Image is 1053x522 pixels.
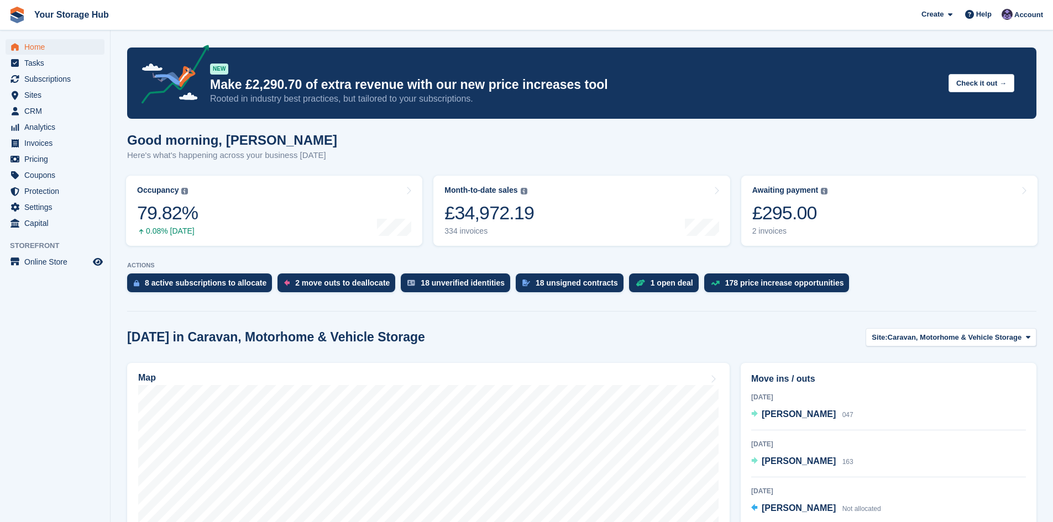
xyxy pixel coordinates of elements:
[888,332,1022,343] span: Caravan, Motorhome & Vehicle Storage
[821,188,827,194] img: icon-info-grey-7440780725fd019a000dd9b08b2336e03edf1995a4989e88bcd33f0948082b44.svg
[651,278,693,287] div: 1 open deal
[521,188,527,194] img: icon-info-grey-7440780725fd019a000dd9b08b2336e03edf1995a4989e88bcd33f0948082b44.svg
[210,77,940,93] p: Make £2,290.70 of extra revenue with our new price increases tool
[866,328,1036,346] button: Site: Caravan, Motorhome & Vehicle Storage
[752,226,828,236] div: 2 invoices
[421,278,505,287] div: 18 unverified identities
[6,254,104,270] a: menu
[137,202,198,224] div: 79.82%
[762,409,836,419] span: [PERSON_NAME]
[24,254,91,270] span: Online Store
[536,278,618,287] div: 18 unsigned contracts
[725,278,844,287] div: 178 price increase opportunities
[741,176,1038,246] a: Awaiting payment £295.00 2 invoices
[6,71,104,87] a: menu
[10,240,110,251] span: Storefront
[842,505,881,513] span: Not allocated
[6,183,104,199] a: menu
[751,486,1026,496] div: [DATE]
[6,135,104,151] a: menu
[137,186,179,195] div: Occupancy
[433,176,730,246] a: Month-to-date sales £34,972.19 334 invoices
[444,226,534,236] div: 334 invoices
[24,103,91,119] span: CRM
[751,408,853,422] a: [PERSON_NAME] 047
[711,281,720,286] img: price_increase_opportunities-93ffe204e8149a01c8c9dc8f82e8f89637d9d84a8eef4429ea346261dce0b2c0.svg
[181,188,188,194] img: icon-info-grey-7440780725fd019a000dd9b08b2336e03edf1995a4989e88bcd33f0948082b44.svg
[751,439,1026,449] div: [DATE]
[137,226,198,236] div: 0.08% [DATE]
[24,215,91,231] span: Capital
[24,87,91,103] span: Sites
[138,373,156,383] h2: Map
[24,55,91,71] span: Tasks
[762,456,836,466] span: [PERSON_NAME]
[751,372,1026,386] h2: Move ins / outs
[751,502,881,516] a: [PERSON_NAME] Not allocated
[145,278,266,287] div: 8 active subscriptions to allocate
[842,458,853,466] span: 163
[752,186,819,195] div: Awaiting payment
[127,262,1036,269] p: ACTIONS
[127,330,425,345] h2: [DATE] in Caravan, Motorhome & Vehicle Storage
[6,55,104,71] a: menu
[132,45,209,108] img: price-adjustments-announcement-icon-8257ccfd72463d97f412b2fc003d46551f7dbcb40ab6d574587a9cd5c0d94...
[24,71,91,87] span: Subscriptions
[1014,9,1043,20] span: Account
[284,280,290,286] img: move_outs_to_deallocate_icon-f764333ba52eb49d3ac5e1228854f67142a1ed5810a6f6cc68b1a99e826820c5.svg
[401,273,516,298] a: 18 unverified identities
[6,39,104,55] a: menu
[872,332,887,343] span: Site:
[127,149,337,162] p: Here's what's happening across your business [DATE]
[24,135,91,151] span: Invoices
[24,183,91,199] span: Protection
[24,199,91,215] span: Settings
[949,74,1014,92] button: Check it out →
[277,273,401,298] a: 2 move outs to deallocate
[516,273,629,298] a: 18 unsigned contracts
[444,202,534,224] div: £34,972.19
[842,411,853,419] span: 047
[1002,9,1013,20] img: Liam Beddard
[762,503,836,513] span: [PERSON_NAME]
[24,39,91,55] span: Home
[976,9,992,20] span: Help
[629,273,704,298] a: 1 open deal
[127,133,337,147] h1: Good morning, [PERSON_NAME]
[6,199,104,215] a: menu
[752,202,828,224] div: £295.00
[751,392,1026,402] div: [DATE]
[210,64,228,75] div: NEW
[134,280,139,287] img: active_subscription_to_allocate_icon-d502201f5373d7db506a760aba3b589e785aa758c864c3986d89f69b8ff3...
[6,119,104,135] a: menu
[6,167,104,183] a: menu
[921,9,944,20] span: Create
[127,273,277,298] a: 8 active subscriptions to allocate
[30,6,113,24] a: Your Storage Hub
[704,273,855,298] a: 178 price increase opportunities
[210,93,940,105] p: Rooted in industry best practices, but tailored to your subscriptions.
[126,176,422,246] a: Occupancy 79.82% 0.08% [DATE]
[295,278,390,287] div: 2 move outs to deallocate
[636,279,645,287] img: deal-1b604bf984904fb50ccaf53a9ad4b4a5d6e5aea283cecdc64d6e3604feb123c2.svg
[24,119,91,135] span: Analytics
[6,151,104,167] a: menu
[6,103,104,119] a: menu
[91,255,104,268] a: Preview store
[522,280,530,286] img: contract_signature_icon-13c848040528278c33f63329250d36e43548de30e8caae1d1a13099fd9432cc5.svg
[444,186,517,195] div: Month-to-date sales
[751,455,853,469] a: [PERSON_NAME] 163
[407,280,415,286] img: verify_identity-adf6edd0f0f0b5bbfe63781bf79b02c33cf7c696d77639b501bdc392416b5a36.svg
[24,151,91,167] span: Pricing
[24,167,91,183] span: Coupons
[6,215,104,231] a: menu
[6,87,104,103] a: menu
[9,7,25,23] img: stora-icon-8386f47178a22dfd0bd8f6a31ec36ba5ce8667c1dd55bd0f319d3a0aa187defe.svg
